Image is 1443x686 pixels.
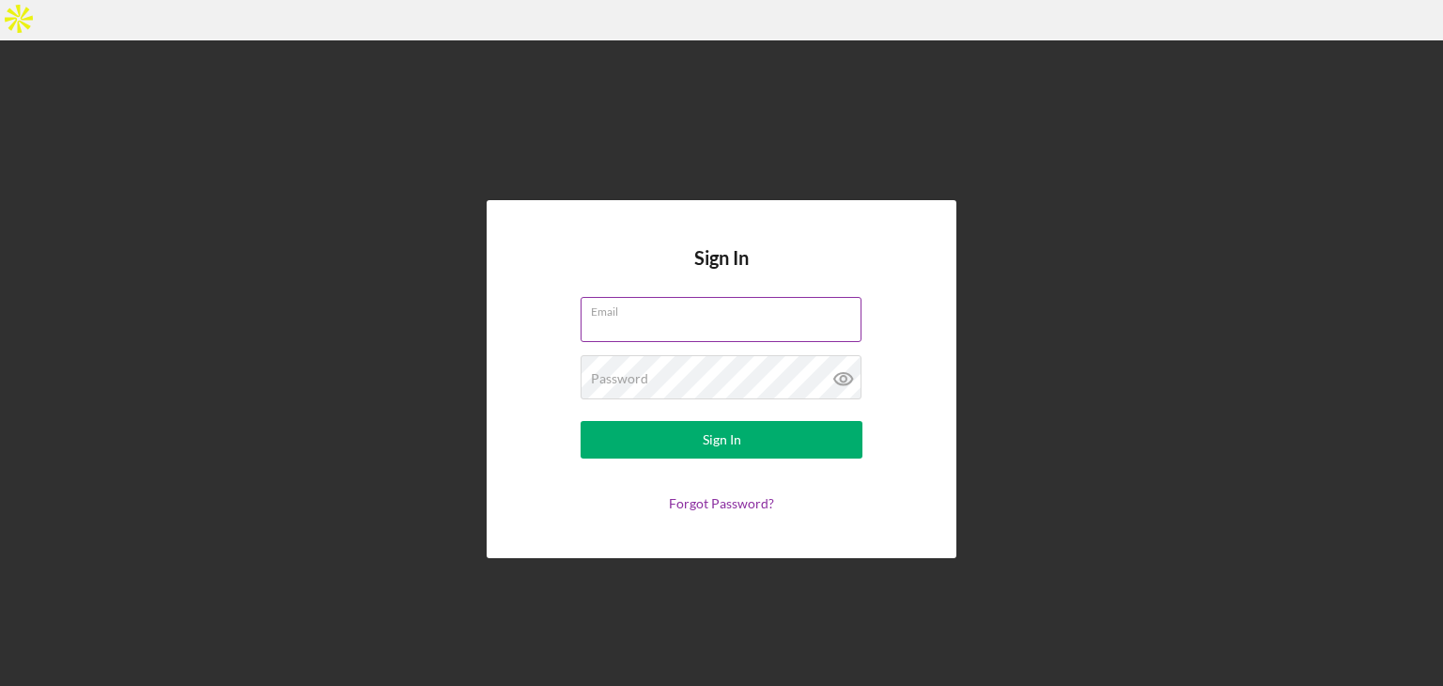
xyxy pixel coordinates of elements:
label: Password [591,371,648,386]
a: Forgot Password? [669,495,774,511]
div: Sign In [703,421,741,459]
h4: Sign In [694,247,749,297]
label: Email [591,298,861,319]
button: Sign In [581,421,862,459]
